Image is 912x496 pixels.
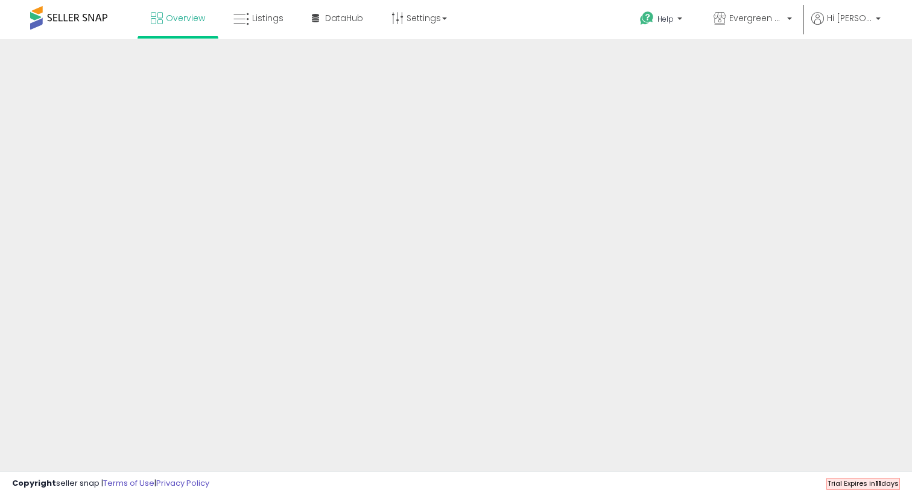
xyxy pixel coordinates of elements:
b: 11 [875,479,881,488]
div: seller snap | | [12,478,209,489]
a: Help [630,2,694,39]
span: Trial Expires in days [828,479,899,488]
span: Help [657,14,674,24]
span: Listings [252,12,283,24]
span: Overview [166,12,205,24]
a: Terms of Use [103,477,154,489]
a: Hi [PERSON_NAME] [811,12,881,39]
i: Get Help [639,11,654,26]
strong: Copyright [12,477,56,489]
span: Hi [PERSON_NAME] [827,12,872,24]
a: Privacy Policy [156,477,209,489]
span: DataHub [325,12,363,24]
span: Evergreen Titans [729,12,784,24]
